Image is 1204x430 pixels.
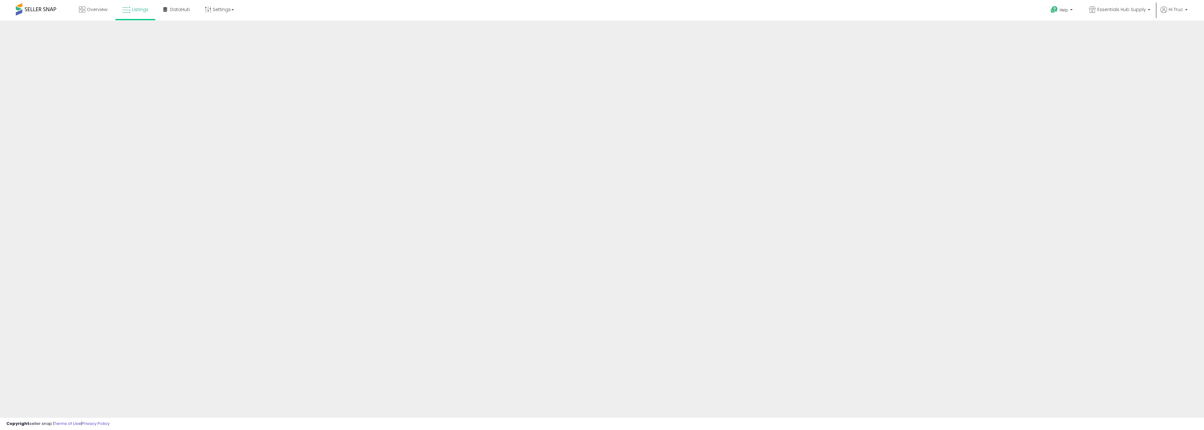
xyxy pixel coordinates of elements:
[87,6,107,13] span: Overview
[1169,6,1183,13] span: Hi Truc
[1060,7,1068,13] span: Help
[132,6,148,13] span: Listings
[1050,6,1058,14] i: Get Help
[1045,1,1079,21] a: Help
[1097,6,1146,13] span: Essentials Hub Supply
[170,6,190,13] span: DataHub
[1160,6,1188,21] a: Hi Truc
